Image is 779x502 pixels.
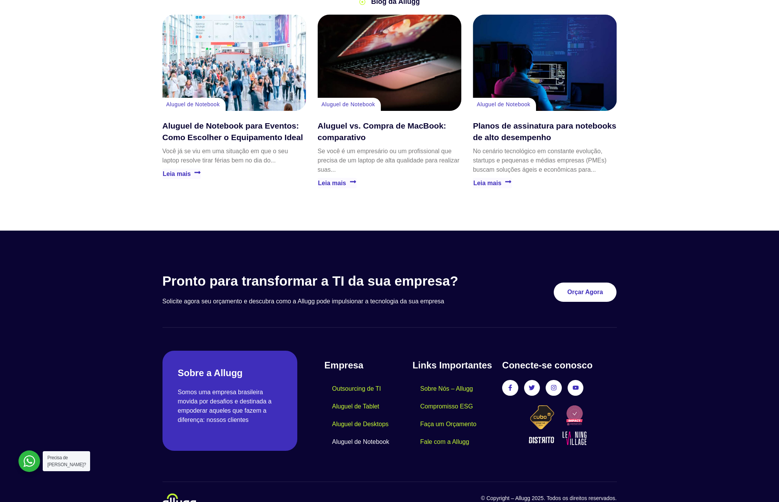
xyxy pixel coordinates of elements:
p: No cenário tecnológico em constante evolução, startups e pequenas e médias empresas (PMEs) buscam... [473,147,616,174]
a: Aluguel de Notebook [322,101,375,107]
p: Somos uma empresa brasileira movida por desafios e destinada a empoderar aqueles que fazem a dife... [178,388,282,425]
a: Leia mais [318,178,357,188]
h4: Conecte-se conosco [502,358,616,372]
h3: Pronto para transformar a TI da sua empresa? [163,273,494,289]
a: Aluguel de Notebook [324,433,397,451]
a: Aluguel de Desktops [324,415,396,433]
nav: Menu [412,380,494,451]
a: Aluguel de Notebook [166,101,220,107]
a: Compromisso ESG [412,398,481,415]
a: Aluguel vs. Compra de MacBook: comparativo [318,15,461,111]
a: Outsourcing de TI [324,380,389,398]
span: Precisa de [PERSON_NAME]? [47,455,86,467]
h4: Links Importantes [412,358,494,372]
h2: Sobre a Allugg [178,366,282,380]
a: Orçar Agora [554,283,616,302]
iframe: Chat Widget [740,465,779,502]
nav: Menu [324,380,412,451]
a: Aluguel vs. Compra de MacBook: comparativo [318,121,446,141]
a: Leia mais [473,178,512,188]
a: Aluguel de Notebook para Eventos: Como Escolher o Equipamento Ideal [163,15,306,111]
h4: Empresa [324,358,412,372]
span: Orçar Agora [567,289,603,295]
p: Você já se viu em uma situação em que o seu laptop resolve tirar férias bem no dia do... [163,147,306,165]
a: Aluguel de Notebook [477,101,530,107]
a: Leia mais [163,169,201,179]
p: Solicite agora seu orçamento e descubra como a Allugg pode impulsionar a tecnologia da sua empresa [163,297,494,306]
a: Fale com a Allugg [412,433,477,451]
div: Widget de chat [740,465,779,502]
a: Aluguel de Notebook para Eventos: Como Escolher o Equipamento Ideal [163,121,303,141]
a: Aluguel de Tablet [324,398,387,415]
p: Se você é um empresário ou um profissional que precisa de um laptop de alta qualidade para realiz... [318,147,461,174]
a: Sobre Nós – Allugg [412,380,481,398]
a: Faça um Orçamento [412,415,484,433]
a: Planos de assinatura para notebooks de alto desempenho [473,121,616,141]
a: Planos de assinatura para notebooks de alto desempenho [473,15,616,111]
